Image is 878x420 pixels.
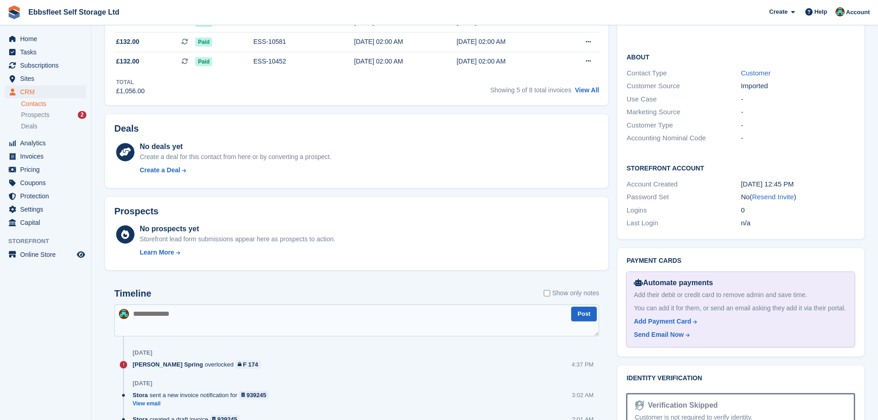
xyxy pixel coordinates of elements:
h2: Prospects [114,206,159,217]
div: Imported [741,81,855,91]
a: menu [5,176,86,189]
span: Showing 5 of 8 total invoices [490,86,571,94]
span: Home [20,32,75,45]
div: sent a new invoice notification for [133,391,273,399]
button: Post [571,307,597,322]
div: - [741,94,855,105]
div: Accounting Nominal Code [626,133,741,144]
span: Pricing [20,163,75,176]
a: View email [133,400,273,408]
a: menu [5,137,86,149]
span: Help [814,7,827,16]
div: Password Set [626,192,741,202]
div: Logins [626,205,741,216]
div: Verification Skipped [644,400,718,411]
div: - [741,133,855,144]
div: Storefront lead form submissions appear here as prospects to action. [139,234,335,244]
a: Preview store [75,249,86,260]
a: Resend Invite [752,193,794,201]
div: 3:02 AM [572,391,594,399]
a: F 174 [236,360,261,369]
a: Contacts [21,100,86,108]
a: menu [5,72,86,85]
div: [DATE] [133,380,152,387]
span: Subscriptions [20,59,75,72]
span: £132.00 [116,57,139,66]
span: Paid [195,57,212,66]
div: overlocked [133,360,265,369]
div: [DATE] 02:00 AM [456,57,559,66]
div: 2 [78,111,86,119]
div: 939245 [246,391,266,399]
div: n/a [741,218,855,229]
span: Online Store [20,248,75,261]
div: Send Email Now [634,330,684,340]
span: Tasks [20,46,75,58]
a: menu [5,163,86,176]
div: Create a Deal [139,165,180,175]
a: menu [5,85,86,98]
div: [DATE] 02:00 AM [354,37,456,47]
span: Prospects [21,111,49,119]
div: ESS-10581 [253,37,354,47]
span: [PERSON_NAME] Spring [133,360,203,369]
div: Account Created [626,179,741,190]
div: [DATE] 12:45 PM [741,179,855,190]
a: menu [5,190,86,202]
img: stora-icon-8386f47178a22dfd0bd8f6a31ec36ba5ce8667c1dd55bd0f319d3a0aa187defe.svg [7,5,21,19]
label: Show only notes [544,288,599,298]
h2: About [626,52,855,61]
span: Deals [21,122,37,131]
div: Customer Type [626,120,741,131]
div: [DATE] [133,349,152,356]
div: £1,056.00 [116,86,145,96]
span: ( ) [750,193,796,201]
span: Create [769,7,787,16]
div: ESS-10452 [253,57,354,66]
a: Learn More [139,248,335,257]
a: View All [575,86,599,94]
div: Automate payments [634,277,847,288]
div: F 174 [243,360,258,369]
div: Add their debit or credit card to remove admin and save time. [634,290,847,300]
h2: Storefront Account [626,163,855,172]
h2: Identity verification [626,375,855,382]
img: George Spring [835,7,845,16]
span: Capital [20,216,75,229]
div: Learn More [139,248,174,257]
span: Stora [133,391,148,399]
img: George Spring [119,309,129,319]
h2: Payment cards [626,257,855,265]
span: £132.00 [116,37,139,47]
a: menu [5,150,86,163]
div: You can add it for them, or send an email asking they add it via their portal. [634,303,847,313]
a: Customer [741,69,771,77]
span: Coupons [20,176,75,189]
span: Invoices [20,150,75,163]
input: Show only notes [544,288,550,298]
span: Paid [195,37,212,47]
a: menu [5,59,86,72]
div: No prospects yet [139,223,335,234]
a: Add Payment Card [634,317,844,326]
a: 939245 [239,391,269,399]
a: menu [5,248,86,261]
div: 0 [741,205,855,216]
div: - [741,107,855,117]
div: Use Case [626,94,741,105]
div: Create a deal for this contact from here or by converting a prospect. [139,152,331,162]
div: Customer Source [626,81,741,91]
a: Prospects 2 [21,110,86,120]
div: Total [116,78,145,86]
div: Marketing Source [626,107,741,117]
div: Contact Type [626,68,741,79]
div: - [741,120,855,131]
a: Create a Deal [139,165,331,175]
span: Analytics [20,137,75,149]
div: No [741,192,855,202]
span: Sites [20,72,75,85]
span: Account [846,8,870,17]
div: 4:37 PM [572,360,594,369]
a: menu [5,203,86,216]
a: menu [5,32,86,45]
